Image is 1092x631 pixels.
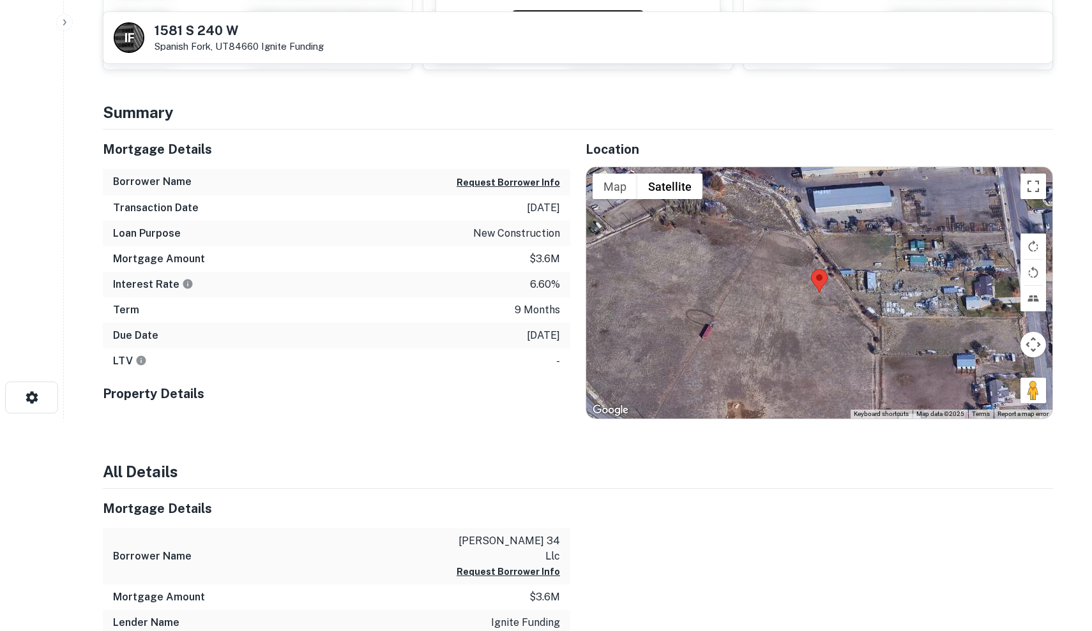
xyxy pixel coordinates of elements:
button: Rotate map counterclockwise [1020,260,1046,285]
h5: Property Details [103,384,570,403]
button: Keyboard shortcuts [854,410,909,419]
p: [DATE] [527,328,560,343]
svg: LTVs displayed on the website are for informational purposes only and may be reported incorrectly... [135,355,147,366]
a: Terms (opens in new tab) [972,410,990,417]
p: 6.60% [530,277,560,292]
h5: Location [586,140,1053,159]
iframe: Chat Widget [1028,529,1092,590]
button: Show street map [593,174,637,199]
h5: 1581 S 240 W [155,24,324,37]
h6: Term [113,302,139,318]
p: $3.6m [529,251,560,267]
p: - [556,353,560,369]
button: Request Borrower Info [457,175,560,190]
h5: Mortgage Details [103,140,570,159]
h6: Borrower Name [113,549,192,564]
h6: Mortgage Amount [113,590,205,605]
button: Request Borrower Info [457,564,560,579]
h4: All Details [103,460,1053,483]
p: [PERSON_NAME] 34 llc [445,533,560,564]
p: Spanish Fork, UT84660 [155,41,324,52]
a: Ignite Funding [261,41,324,52]
h6: Loan Purpose [113,226,181,241]
a: Open this area in Google Maps (opens a new window) [589,402,632,419]
p: $3.6m [529,590,560,605]
h6: Due Date [113,328,158,343]
h5: Mortgage Details [103,499,570,518]
button: Rotate map clockwise [1020,234,1046,259]
h6: Lender Name [113,615,179,630]
p: ignite funding [491,615,560,630]
p: I F [125,29,133,47]
button: Drag Pegman onto the map to open Street View [1020,378,1046,403]
p: 9 months [515,302,560,318]
svg: The interest rates displayed on the website are for informational purposes only and may be report... [182,278,193,290]
h6: LTV [113,353,147,369]
button: Tilt map [1020,286,1046,311]
a: Report a map error [997,410,1049,417]
h6: Borrower Name [113,174,192,189]
p: [DATE] [527,200,560,216]
p: new construction [473,226,560,241]
h6: Interest Rate [113,277,193,292]
img: Google [589,402,632,419]
button: Show satellite imagery [637,174,702,199]
button: Toggle fullscreen view [1020,174,1046,199]
h6: Mortgage Amount [113,251,205,267]
button: Request Borrower Info [511,10,645,41]
span: Map data ©2025 [916,410,964,417]
h4: Summary [103,101,1053,124]
button: Map camera controls [1020,332,1046,357]
h6: Transaction Date [113,200,199,216]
